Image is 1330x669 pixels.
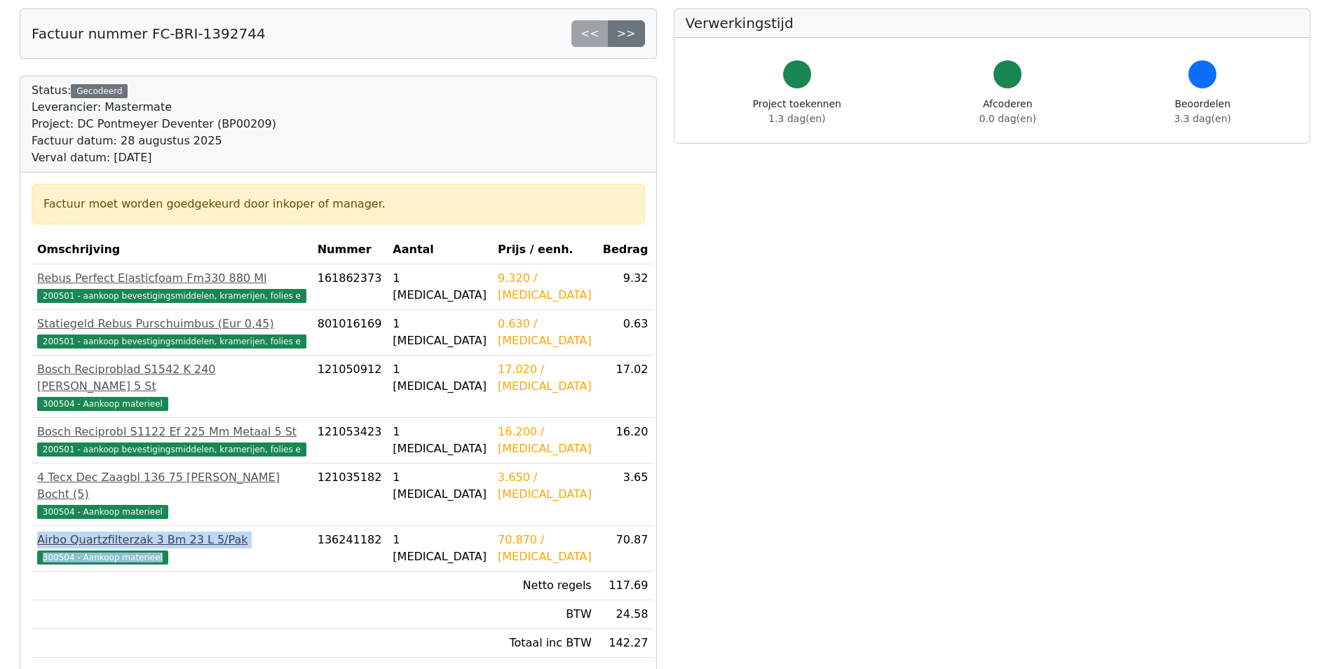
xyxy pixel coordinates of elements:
td: 0.63 [597,310,654,356]
span: 200501 - aankoop bevestigingsmiddelen, kramerijen, folies e [37,334,306,349]
div: 3.650 / [MEDICAL_DATA] [498,469,592,503]
span: 1.3 dag(en) [768,113,825,124]
a: 4 Tecx Dec Zaagbl 136 75 [PERSON_NAME] Bocht (5)300504 - Aankoop materieel [37,469,306,520]
td: 136241182 [312,526,388,572]
a: Airbo Quartzfilterzak 3 Bm 23 L 5/Pak300504 - Aankoop materieel [37,532,306,565]
th: Bedrag [597,236,654,264]
td: 9.32 [597,264,654,310]
div: Project: DC Pontmeyer Deventer (BP00209) [32,116,276,133]
div: Leverancier: Mastermate [32,99,276,116]
th: Omschrijving [32,236,312,264]
div: 16.200 / [MEDICAL_DATA] [498,424,592,457]
td: 142.27 [597,629,654,658]
span: 300504 - Aankoop materieel [37,397,168,411]
div: Airbo Quartzfilterzak 3 Bm 23 L 5/Pak [37,532,306,548]
td: 161862373 [312,264,388,310]
div: 70.870 / [MEDICAL_DATA] [498,532,592,565]
div: 0.630 / [MEDICAL_DATA] [498,316,592,349]
a: Bosch Reciprobl S1122 Ef 225 Mm Metaal 5 St200501 - aankoop bevestigingsmiddelen, kramerijen, fol... [37,424,306,457]
div: Statiegeld Rebus Purschuimbus (Eur 0,45) [37,316,306,332]
span: 200501 - aankoop bevestigingsmiddelen, kramerijen, folies e [37,289,306,303]
a: Bosch Reciproblad S1542 K 240 [PERSON_NAME] 5 St300504 - Aankoop materieel [37,361,306,412]
h5: Verwerkingstijd [686,15,1299,32]
td: 16.20 [597,418,654,464]
div: 1 [MEDICAL_DATA] [393,316,487,349]
div: Status: [32,82,276,166]
div: 1 [MEDICAL_DATA] [393,469,487,503]
div: Gecodeerd [71,84,128,98]
span: 0.0 dag(en) [979,113,1036,124]
span: 300504 - Aankoop materieel [37,550,168,565]
div: Beoordelen [1174,97,1231,126]
td: 121050912 [312,356,388,418]
div: 1 [MEDICAL_DATA] [393,361,487,395]
th: Prijs / eenh. [492,236,597,264]
td: 24.58 [597,600,654,629]
td: 117.69 [597,572,654,600]
a: >> [608,20,645,47]
td: 801016169 [312,310,388,356]
td: 121035182 [312,464,388,526]
div: 1 [MEDICAL_DATA] [393,424,487,457]
div: Project toekennen [753,97,841,126]
div: Rebus Perfect Elasticfoam Fm330 880 Ml [37,270,306,287]
td: 121053423 [312,418,388,464]
div: 1 [MEDICAL_DATA] [393,532,487,565]
td: 70.87 [597,526,654,572]
div: Bosch Reciproblad S1542 K 240 [PERSON_NAME] 5 St [37,361,306,395]
a: Rebus Perfect Elasticfoam Fm330 880 Ml200501 - aankoop bevestigingsmiddelen, kramerijen, folies e [37,270,306,304]
div: 4 Tecx Dec Zaagbl 136 75 [PERSON_NAME] Bocht (5) [37,469,306,503]
div: Bosch Reciprobl S1122 Ef 225 Mm Metaal 5 St [37,424,306,440]
td: BTW [492,600,597,629]
div: 9.320 / [MEDICAL_DATA] [498,270,592,304]
span: 300504 - Aankoop materieel [37,505,168,519]
div: 17.020 / [MEDICAL_DATA] [498,361,592,395]
a: Statiegeld Rebus Purschuimbus (Eur 0,45)200501 - aankoop bevestigingsmiddelen, kramerijen, folies e [37,316,306,349]
span: 3.3 dag(en) [1174,113,1231,124]
div: Factuur moet worden goedgekeurd door inkoper of manager. [43,196,633,212]
td: 17.02 [597,356,654,418]
div: 1 [MEDICAL_DATA] [393,270,487,304]
span: 200501 - aankoop bevestigingsmiddelen, kramerijen, folies e [37,442,306,457]
th: Aantal [387,236,492,264]
td: 3.65 [597,464,654,526]
div: Afcoderen [979,97,1036,126]
div: Verval datum: [DATE] [32,149,276,166]
td: Totaal inc BTW [492,629,597,658]
th: Nummer [312,236,388,264]
td: Netto regels [492,572,597,600]
h5: Factuur nummer FC-BRI-1392744 [32,25,266,42]
div: Factuur datum: 28 augustus 2025 [32,133,276,149]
